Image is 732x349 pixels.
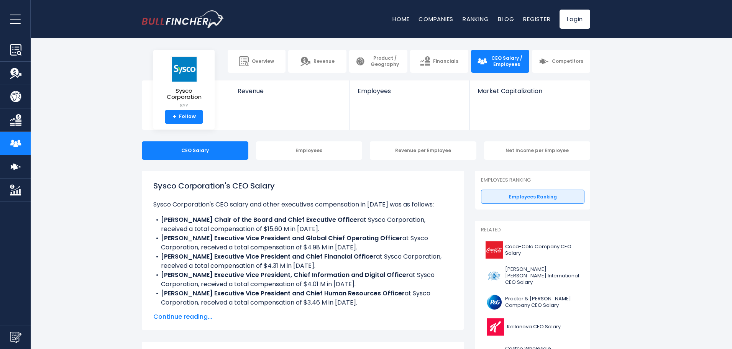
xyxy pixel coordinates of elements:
span: Market Capitalization [478,87,582,95]
a: Register [523,15,550,23]
span: CEO Salary / Employees [490,55,523,67]
span: Continue reading... [153,312,452,321]
a: Coca-Cola Company CEO Salary [481,239,584,261]
a: Home [392,15,409,23]
span: Coca-Cola Company CEO Salary [505,244,580,257]
div: CEO Salary [142,141,248,160]
span: Financials [433,58,458,64]
p: Employees Ranking [481,177,584,184]
span: Competitors [552,58,583,64]
span: [PERSON_NAME] [PERSON_NAME] International CEO Salary [505,266,580,286]
a: Product / Geography [349,50,407,73]
img: K logo [486,318,505,336]
a: +Follow [165,110,203,124]
span: Revenue [238,87,342,95]
a: Login [560,10,590,29]
img: PG logo [486,293,503,311]
a: Financials [410,50,468,73]
span: Kellanova CEO Salary [507,324,561,330]
p: Related [481,227,584,233]
b: [PERSON_NAME] Executive Vice President, Chief Information and Digital Officer [161,270,409,279]
h1: Sysco Corporation's CEO Salary [153,180,452,192]
img: PM logo [486,267,503,285]
div: Revenue per Employee [370,141,476,160]
a: Competitors [532,50,590,73]
a: Revenue [288,50,346,73]
a: Overview [228,50,286,73]
img: KO logo [486,241,503,259]
a: Ranking [463,15,489,23]
a: Employees [350,80,469,108]
b: [PERSON_NAME] Executive Vice President and Chief Financial Officer [161,252,376,261]
span: Product / Geography [368,55,401,67]
img: bullfincher logo [142,10,224,28]
li: at Sysco Corporation, received a total compensation of $3.46 M in [DATE]. [153,289,452,307]
span: Revenue [313,58,335,64]
span: Overview [252,58,274,64]
a: Go to homepage [142,10,224,28]
b: [PERSON_NAME] Executive Vice President and Chief Human Resources Officer [161,289,405,298]
div: Net Income per Employee [484,141,591,160]
li: at Sysco Corporation, received a total compensation of $4.98 M in [DATE]. [153,234,452,252]
a: Companies [419,15,453,23]
b: [PERSON_NAME] Executive Vice President and Global Chief Operating Officer [161,234,402,242]
li: at Sysco Corporation, received a total compensation of $15.60 M in [DATE]. [153,215,452,234]
a: Sysco Corporation SYY [159,56,209,110]
a: CEO Salary / Employees [471,50,529,73]
p: Sysco Corporation's CEO salary and other executives compensation in [DATE] was as follows: [153,200,452,209]
div: Employees [256,141,363,160]
a: Kellanova CEO Salary [481,316,584,338]
li: at Sysco Corporation, received a total compensation of $4.31 M in [DATE]. [153,252,452,270]
span: Employees [358,87,461,95]
a: Employees Ranking [481,190,584,204]
span: Sysco Corporation [159,88,208,100]
a: Procter & [PERSON_NAME] Company CEO Salary [481,292,584,313]
a: Revenue [230,80,350,108]
li: at Sysco Corporation, received a total compensation of $4.01 M in [DATE]. [153,270,452,289]
span: Procter & [PERSON_NAME] Company CEO Salary [505,296,580,309]
a: Market Capitalization [470,80,589,108]
b: [PERSON_NAME] Chair of the Board and Chief Executive Officer [161,215,360,224]
small: SYY [159,102,208,109]
a: [PERSON_NAME] [PERSON_NAME] International CEO Salary [481,264,584,288]
strong: + [172,113,176,120]
a: Blog [498,15,514,23]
